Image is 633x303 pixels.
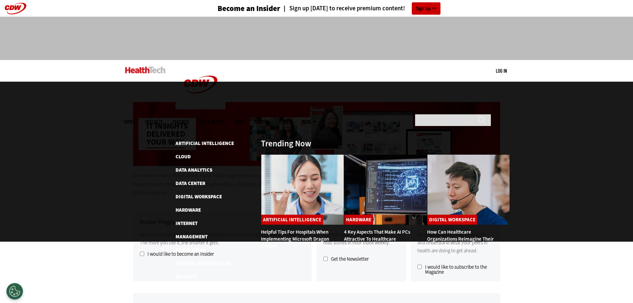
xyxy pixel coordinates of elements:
[176,260,231,267] a: Patient-Centered Care
[195,23,438,53] iframe: advertisement
[176,180,205,187] a: Data Center
[344,154,427,225] img: Desktop monitor with brain AI concept
[176,287,200,293] a: Software
[176,140,234,147] a: Artificial Intelligence
[176,207,201,213] a: Hardware
[261,229,329,249] a: Helpful Tips for Hospitals When Implementing Microsoft Dragon Copilot
[427,215,477,225] a: Digital Workspace
[176,193,222,200] a: Digital Workspace
[261,215,323,225] a: Artificial Intelligence
[176,153,191,160] a: Cloud
[427,154,510,225] img: Healthcare contact center
[496,67,507,74] div: User menu
[176,273,197,280] a: Security
[218,5,280,12] h3: Become an Insider
[280,5,405,12] a: Sign up [DATE] to receive premium content!
[176,60,226,109] img: Home
[176,220,198,227] a: Internet
[261,139,311,148] h3: Trending Now
[261,154,344,225] img: Doctor using phone to dictate to tablet
[344,215,373,225] a: Hardware
[193,5,280,12] a: Become an Insider
[176,233,208,240] a: Management
[125,67,166,73] img: Home
[344,229,410,249] a: 4 Key Aspects That Make AI PCs Attractive to Healthcare Workers
[496,68,507,74] a: Log in
[6,283,23,300] div: Cookies Settings
[176,247,206,253] a: Networking
[176,167,212,173] a: Data Analytics
[6,283,23,300] button: Open Preferences
[412,2,440,15] a: Sign Up
[427,229,494,249] a: How Can Healthcare Organizations Reimagine Their Contact Centers?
